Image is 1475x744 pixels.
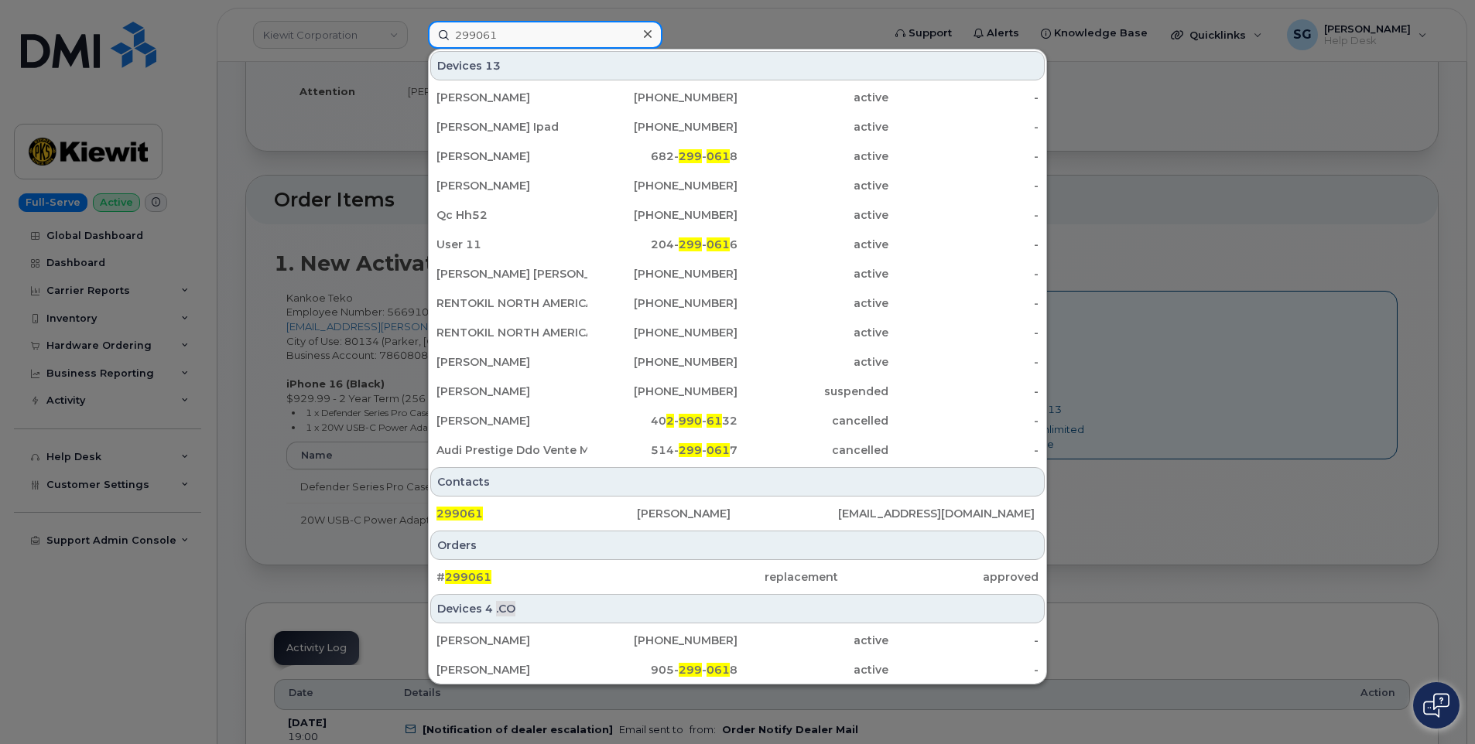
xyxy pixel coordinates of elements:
div: Contacts [430,467,1045,497]
span: 299 [679,443,702,457]
div: 682- - 8 [587,148,738,164]
div: active [737,295,888,311]
span: 061 [707,149,730,163]
a: #299061replacementapproved [430,563,1045,591]
a: RENTOKIL NORTH AMERICA INC[PHONE_NUMBER]active- [430,289,1045,317]
span: 299061 [436,507,483,520]
div: active [737,90,888,105]
div: - [888,178,1039,193]
a: [PERSON_NAME]402-990-6132cancelled- [430,407,1045,435]
div: active [737,178,888,193]
span: 061 [707,237,730,251]
span: 299 [679,149,702,163]
span: 299 [679,237,702,251]
span: 061 [707,443,730,457]
a: [PERSON_NAME][PHONE_NUMBER]active- [430,626,1045,654]
div: replacement [637,569,837,585]
span: 299061 [445,570,491,584]
div: Devices [430,594,1045,623]
a: [PERSON_NAME] [PERSON_NAME][PHONE_NUMBER]active- [430,260,1045,288]
div: [PERSON_NAME] [436,148,587,164]
img: Open chat [1423,693,1449,718]
span: 990 [679,414,702,428]
div: active [737,119,888,135]
div: - [888,354,1039,370]
div: [PHONE_NUMBER] [587,384,738,399]
a: [PERSON_NAME]905-299-0618active- [430,656,1045,684]
div: - [888,148,1039,164]
div: - [888,119,1039,135]
div: 204- - 6 [587,237,738,252]
a: [PERSON_NAME][PHONE_NUMBER]active- [430,348,1045,376]
div: active [737,148,888,164]
div: active [737,266,888,282]
a: 299061[PERSON_NAME][EMAIL_ADDRESS][DOMAIN_NAME] [430,500,1045,527]
div: - [888,413,1039,428]
div: RENTOKIL NORTH AMERICA INC [436,295,587,311]
div: [PHONE_NUMBER] [587,295,738,311]
a: [PERSON_NAME][PHONE_NUMBER]active- [430,172,1045,200]
a: [PERSON_NAME] Ipad[PHONE_NUMBER]active- [430,113,1045,141]
div: active [737,325,888,340]
span: 299 [679,663,702,677]
div: 40 - - 32 [587,413,738,428]
div: - [888,662,1039,677]
a: Qc Hh52[PHONE_NUMBER]active- [430,201,1045,229]
div: Audi Prestige Ddo Vente Mobile 2. [436,442,587,458]
div: active [737,662,888,677]
div: - [888,237,1039,252]
a: Audi Prestige Ddo Vente Mobile 2.514-299-0617cancelled- [430,436,1045,464]
div: [PHONE_NUMBER] [587,266,738,282]
div: - [888,633,1039,648]
div: - [888,442,1039,458]
div: # [436,569,637,585]
a: [PERSON_NAME][PHONE_NUMBER]suspended- [430,377,1045,405]
div: [EMAIL_ADDRESS][DOMAIN_NAME] [838,506,1039,521]
div: active [737,633,888,648]
a: [PERSON_NAME]682-299-0618active- [430,142,1045,170]
input: Find something... [428,21,662,49]
div: - [888,325,1039,340]
div: Devices [430,51,1045,80]
span: 061 [707,663,730,677]
div: RENTOKIL NORTH AMERICA INC [436,325,587,340]
span: 13 [485,58,501,73]
div: suspended [737,384,888,399]
div: [PERSON_NAME] [436,662,587,677]
div: 905- - 8 [587,662,738,677]
span: 2 [666,414,674,428]
div: active [737,354,888,370]
div: Qc Hh52 [436,207,587,223]
div: active [737,207,888,223]
span: 4 [485,601,493,616]
a: RENTOKIL NORTH AMERICA INC[PHONE_NUMBER]active- [430,319,1045,346]
div: - [888,207,1039,223]
div: cancelled [737,413,888,428]
div: Orders [430,531,1045,560]
div: [PERSON_NAME] [436,384,587,399]
div: [PHONE_NUMBER] [587,325,738,340]
div: - [888,295,1039,311]
div: [PHONE_NUMBER] [587,119,738,135]
div: approved [838,569,1039,585]
div: 514- - 7 [587,442,738,458]
a: [PERSON_NAME][PHONE_NUMBER]active- [430,84,1045,111]
div: [PERSON_NAME] [637,506,837,521]
div: cancelled [737,442,888,458]
div: [PERSON_NAME] [PERSON_NAME] [436,266,587,282]
div: User 11 [436,237,587,252]
div: [PHONE_NUMBER] [587,178,738,193]
div: [PHONE_NUMBER] [587,207,738,223]
div: [PERSON_NAME] Ipad [436,119,587,135]
span: .CO [496,601,515,616]
div: - [888,384,1039,399]
div: [PERSON_NAME] [436,354,587,370]
div: [PHONE_NUMBER] [587,354,738,370]
div: - [888,266,1039,282]
div: [PERSON_NAME] [436,633,587,648]
div: active [737,237,888,252]
div: - [888,90,1039,105]
a: User 11204-299-0616active- [430,230,1045,258]
div: [PERSON_NAME] [436,178,587,193]
span: 61 [707,414,722,428]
